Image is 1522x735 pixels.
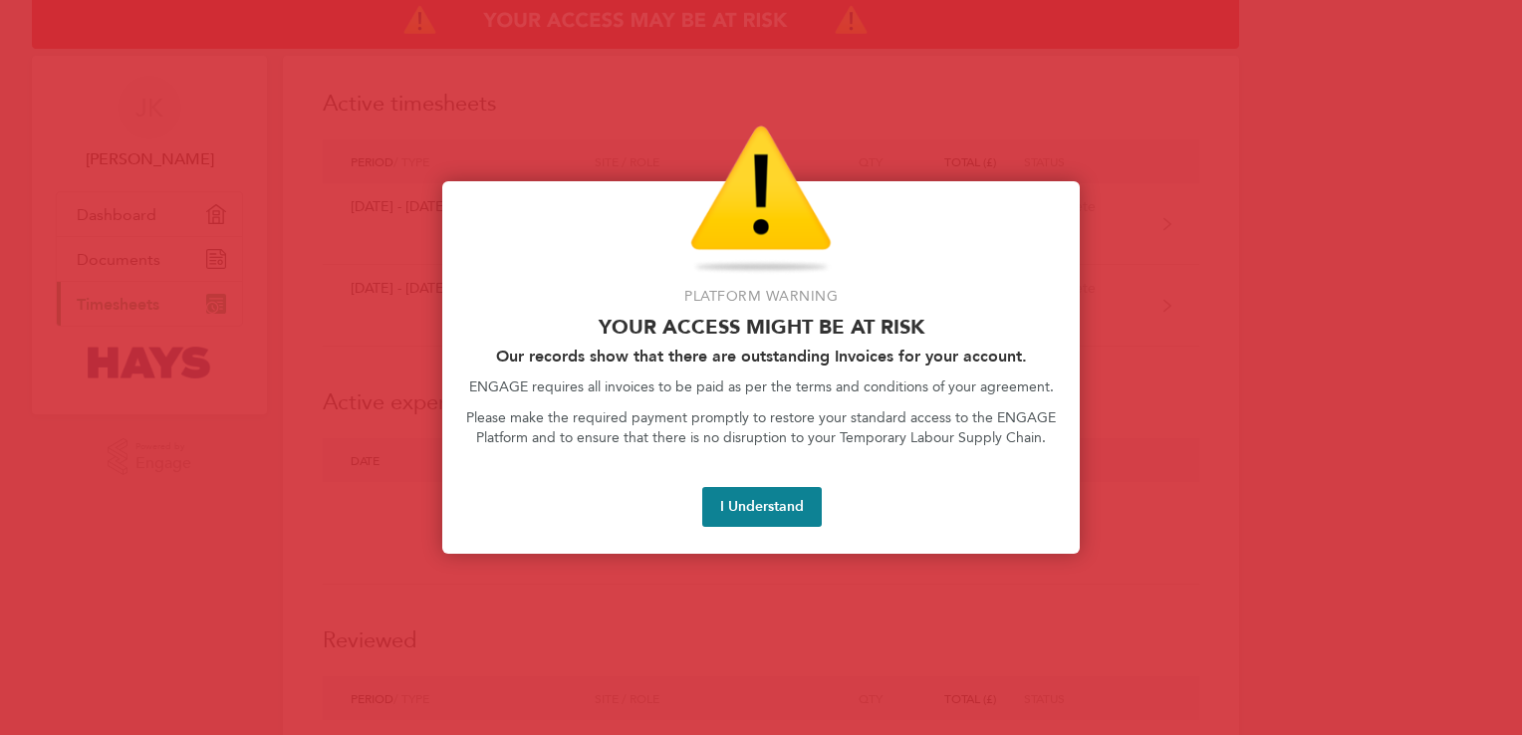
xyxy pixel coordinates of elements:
[466,408,1056,447] p: Please make the required payment promptly to restore your standard access to the ENGAGE Platform ...
[466,347,1056,366] h2: Our records show that there are outstanding Invoices for your account.
[466,315,1056,339] p: Your access might be at risk
[466,377,1056,397] p: ENGAGE requires all invoices to be paid as per the terms and conditions of your agreement.
[690,125,832,275] img: Warning Icon
[702,487,822,527] button: I Understand
[442,181,1080,554] div: Access At Risk
[466,287,1056,307] p: Platform Warning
